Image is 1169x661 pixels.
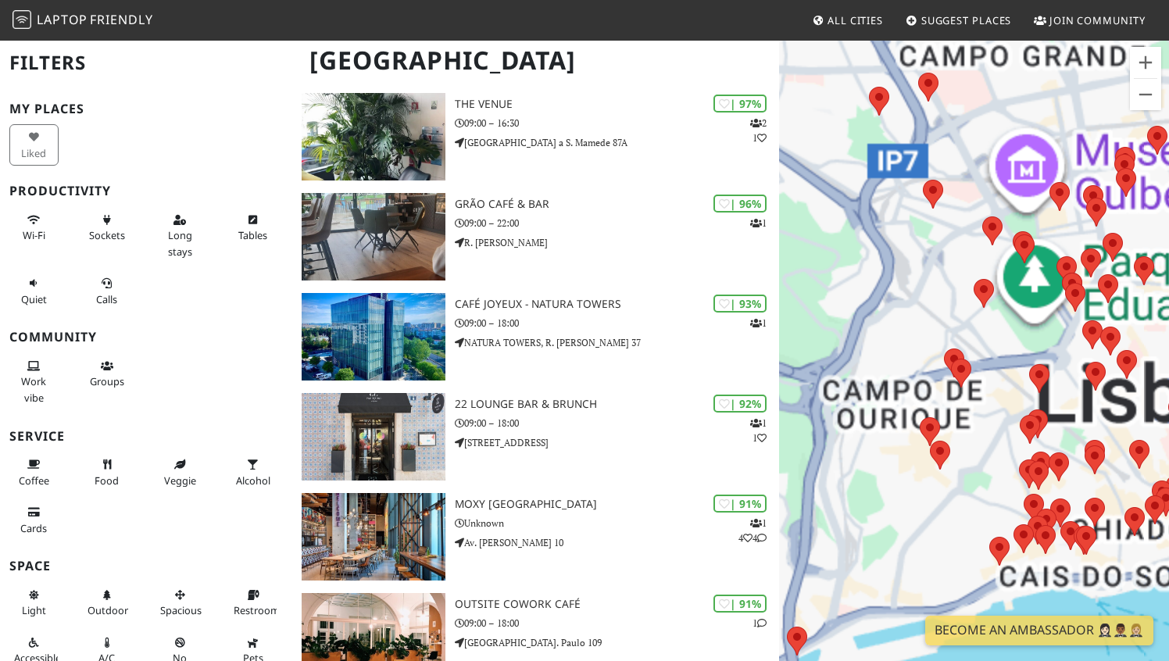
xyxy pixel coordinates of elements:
[9,452,59,493] button: Coffee
[713,195,767,213] div: | 96%
[9,184,283,198] h3: Productivity
[160,603,202,617] span: Spacious
[83,270,132,312] button: Calls
[713,595,767,613] div: | 91%
[455,535,780,550] p: Av. [PERSON_NAME] 10
[9,330,283,345] h3: Community
[83,582,132,623] button: Outdoor
[89,228,125,242] span: Power sockets
[753,616,767,631] p: 1
[828,13,883,27] span: All Cities
[713,295,767,313] div: | 93%
[90,374,124,388] span: Group tables
[9,559,283,573] h3: Space
[9,270,59,312] button: Quiet
[455,216,780,230] p: 09:00 – 22:00
[750,216,767,230] p: 1
[156,582,205,623] button: Spacious
[37,11,88,28] span: Laptop
[455,316,780,330] p: 09:00 – 18:00
[455,116,780,130] p: 09:00 – 16:30
[238,228,267,242] span: Work-friendly tables
[236,473,270,488] span: Alcohol
[455,635,780,650] p: [GEOGRAPHIC_DATA]. Paulo 109
[455,516,780,531] p: Unknown
[90,11,152,28] span: Friendly
[21,374,46,404] span: People working
[22,603,46,617] span: Natural light
[455,435,780,450] p: [STREET_ADDRESS]
[713,395,767,413] div: | 92%
[21,292,47,306] span: Quiet
[1130,79,1161,110] button: Zoom out
[302,393,445,481] img: 22 Lounge Bar & Brunch
[83,207,132,248] button: Sockets
[713,95,767,113] div: | 97%
[229,452,278,493] button: Alcohol
[9,102,283,116] h3: My Places
[292,493,779,581] a: Moxy Lisboa Oriente | 91% 144 Moxy [GEOGRAPHIC_DATA] Unknown Av. [PERSON_NAME] 10
[9,207,59,248] button: Wi-Fi
[455,498,780,511] h3: Moxy [GEOGRAPHIC_DATA]
[164,473,196,488] span: Veggie
[921,13,1012,27] span: Suggest Places
[899,6,1018,34] a: Suggest Places
[302,93,445,180] img: The VENUE
[302,493,445,581] img: Moxy Lisboa Oriente
[9,499,59,541] button: Cards
[9,582,59,623] button: Light
[1049,13,1146,27] span: Join Community
[1130,47,1161,78] button: Zoom in
[96,292,117,306] span: Video/audio calls
[302,193,445,280] img: Grão Café & Bar
[925,616,1153,645] a: Become an Ambassador 🤵🏻‍♀️🤵🏾‍♂️🤵🏼‍♀️
[229,207,278,248] button: Tables
[88,603,128,617] span: Outdoor area
[292,193,779,280] a: Grão Café & Bar | 96% 1 Grão Café & Bar 09:00 – 22:00 R. [PERSON_NAME]
[455,416,780,431] p: 09:00 – 18:00
[156,452,205,493] button: Veggie
[455,135,780,150] p: [GEOGRAPHIC_DATA] a S. Mamede 87A
[83,452,132,493] button: Food
[297,39,776,82] h1: [GEOGRAPHIC_DATA]
[750,116,767,145] p: 2 1
[229,582,278,623] button: Restroom
[455,198,780,211] h3: Grão Café & Bar
[455,98,780,111] h3: The VENUE
[292,393,779,481] a: 22 Lounge Bar & Brunch | 92% 11 22 Lounge Bar & Brunch 09:00 – 18:00 [STREET_ADDRESS]
[9,353,59,410] button: Work vibe
[23,228,45,242] span: Stable Wi-Fi
[750,416,767,445] p: 1 1
[9,39,283,87] h2: Filters
[750,316,767,330] p: 1
[292,293,779,381] a: Café Joyeux - Natura Towers | 93% 1 Café Joyeux - Natura Towers 09:00 – 18:00 NATURA TOWERS, R. [...
[455,616,780,631] p: 09:00 – 18:00
[455,398,780,411] h3: 22 Lounge Bar & Brunch
[13,10,31,29] img: LaptopFriendly
[292,93,779,180] a: The VENUE | 97% 21 The VENUE 09:00 – 16:30 [GEOGRAPHIC_DATA] a S. Mamede 87A
[83,353,132,395] button: Groups
[234,603,280,617] span: Restroom
[455,298,780,311] h3: Café Joyeux - Natura Towers
[20,521,47,535] span: Credit cards
[13,7,153,34] a: LaptopFriendly LaptopFriendly
[1028,6,1152,34] a: Join Community
[302,293,445,381] img: Café Joyeux - Natura Towers
[455,335,780,350] p: NATURA TOWERS, R. [PERSON_NAME] 37
[95,473,119,488] span: Food
[19,473,49,488] span: Coffee
[9,429,283,444] h3: Service
[713,495,767,513] div: | 91%
[806,6,889,34] a: All Cities
[738,516,767,545] p: 1 4 4
[168,228,192,258] span: Long stays
[156,207,205,264] button: Long stays
[455,235,780,250] p: R. [PERSON_NAME]
[455,598,780,611] h3: Outsite Cowork Café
